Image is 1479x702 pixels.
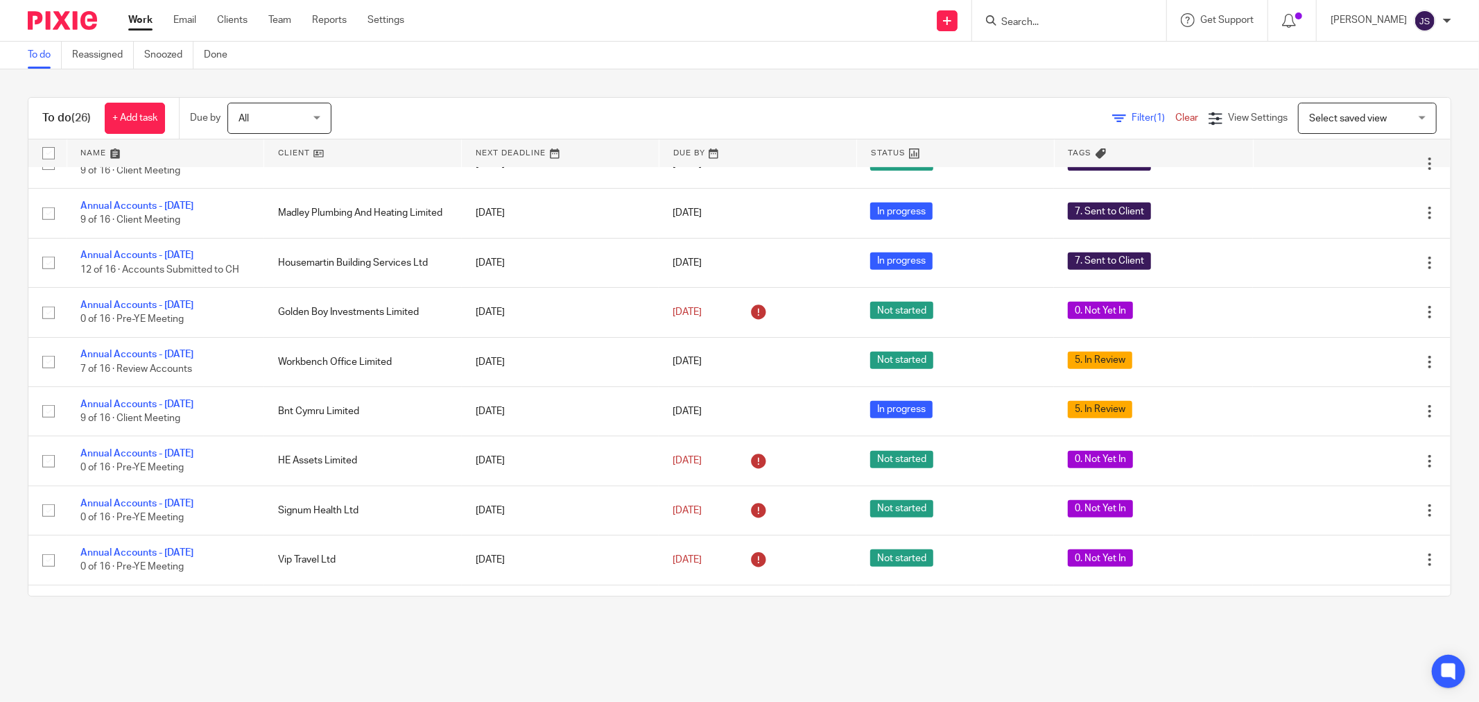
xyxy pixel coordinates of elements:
span: 12 of 16 · Accounts Submitted to CH [80,265,239,275]
span: 0 of 16 · Pre-YE Meeting [80,314,184,324]
td: [DATE] [462,585,659,634]
td: Signum Health Ltd [264,486,462,535]
span: [DATE] [673,506,702,515]
span: 0. Not Yet In [1068,451,1133,468]
a: Annual Accounts - [DATE] [80,201,193,211]
span: 0. Not Yet In [1068,302,1133,319]
p: [PERSON_NAME] [1331,13,1407,27]
span: [DATE] [673,555,702,565]
span: 5. In Review [1068,401,1132,418]
span: (1) [1154,113,1165,123]
td: [DATE] [462,386,659,436]
a: Annual Accounts - [DATE] [80,250,193,260]
span: [DATE] [673,456,702,465]
span: Get Support [1200,15,1254,25]
a: Email [173,13,196,27]
span: [DATE] [673,159,702,169]
span: Not started [870,549,933,567]
a: Team [268,13,291,27]
img: svg%3E [1414,10,1436,32]
span: 7 of 16 · Review Accounts [80,364,192,374]
a: Annual Accounts - [DATE] [80,499,193,508]
span: Not started [870,500,933,517]
td: [DATE] [462,536,659,585]
span: 0 of 16 · Pre-YE Meeting [80,463,184,473]
span: [DATE] [673,208,702,218]
td: Golden Boy Investments Limited [264,288,462,337]
a: Settings [367,13,404,27]
a: Annual Accounts - [DATE] [80,449,193,459]
span: 0 of 16 · Pre-YE Meeting [80,563,184,572]
a: Snoozed [144,42,193,69]
span: 7. Sent to Client [1068,252,1151,270]
img: Pixie [28,11,97,30]
span: 5. In Review [1068,352,1132,369]
span: In progress [870,203,933,220]
a: Reports [312,13,347,27]
span: 9 of 16 · Client Meeting [80,216,180,225]
td: Vip Travel Ltd [264,536,462,585]
span: View Settings [1228,113,1288,123]
a: + Add task [105,103,165,134]
td: [DATE] [462,436,659,486]
a: To do [28,42,62,69]
td: Bnt Cymru Limited [264,386,462,436]
a: Annual Accounts - [DATE] [80,300,193,310]
td: Roots 4 Learning Cic [264,585,462,634]
span: Not started [870,302,933,319]
a: Annual Accounts - [DATE] [80,400,193,409]
td: [DATE] [462,189,659,238]
p: Due by [190,111,220,125]
input: Search [1000,17,1125,29]
td: [DATE] [462,486,659,535]
span: In progress [870,252,933,270]
td: Housemartin Building Services Ltd [264,238,462,287]
span: 7. Sent to Client [1068,203,1151,220]
span: 0. Not Yet In [1068,549,1133,567]
a: Clear [1175,113,1198,123]
span: Filter [1132,113,1175,123]
h1: To do [42,111,91,126]
span: [DATE] [673,357,702,367]
td: [DATE] [462,288,659,337]
span: 0 of 16 · Pre-YE Meeting [80,513,184,522]
a: Done [204,42,238,69]
a: Reassigned [72,42,134,69]
a: Clients [217,13,248,27]
span: [DATE] [673,258,702,268]
a: Annual Accounts - [DATE] [80,350,193,359]
span: (26) [71,112,91,123]
span: [DATE] [673,307,702,317]
a: Annual Accounts - [DATE] [80,548,193,558]
span: Tags [1069,149,1092,157]
td: Workbench Office Limited [264,337,462,386]
td: [DATE] [462,337,659,386]
a: Work [128,13,153,27]
span: [DATE] [673,406,702,416]
td: Madley Plumbing And Heating Limited [264,189,462,238]
span: 9 of 16 · Client Meeting [80,413,180,423]
span: Not started [870,451,933,468]
td: [DATE] [462,238,659,287]
span: In progress [870,401,933,418]
span: All [239,114,249,123]
span: Select saved view [1309,114,1387,123]
td: HE Assets Limited [264,436,462,486]
span: Not started [870,352,933,369]
span: 9 of 16 · Client Meeting [80,166,180,175]
span: 0. Not Yet In [1068,500,1133,517]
